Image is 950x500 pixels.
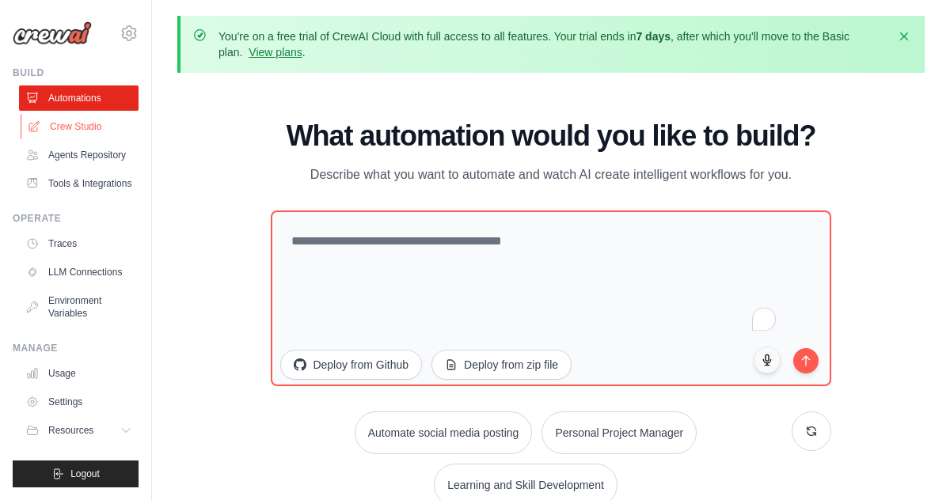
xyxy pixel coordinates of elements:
button: Deploy from zip file [431,350,572,380]
span: Resources [48,424,93,437]
strong: 7 days [636,30,671,43]
button: Resources [19,418,139,443]
span: Logout [70,468,100,480]
iframe: Chat Widget [871,424,950,500]
button: Automate social media posting [355,411,533,454]
a: Settings [19,389,139,415]
a: Agents Repository [19,142,139,168]
a: Crew Studio [21,114,140,139]
a: Tools & Integrations [19,171,139,196]
button: Logout [13,460,139,487]
a: Automations [19,85,139,111]
div: Operate [13,212,139,225]
a: Traces [19,231,139,256]
button: Personal Project Manager [541,411,697,454]
a: LLM Connections [19,259,139,285]
h1: What automation would you like to build? [271,120,830,152]
p: You're on a free trial of CrewAI Cloud with full access to all features. Your trial ends in , aft... [218,28,887,60]
div: Build [13,66,139,79]
a: Usage [19,361,139,386]
img: Logo [13,21,92,45]
a: Environment Variables [19,288,139,326]
a: View plans [249,46,302,59]
textarea: To enrich screen reader interactions, please activate Accessibility in Grammarly extension settings [271,210,830,386]
p: Describe what you want to automate and watch AI create intelligent workflows for you. [285,165,817,185]
div: Manage [13,342,139,354]
button: Deploy from Github [280,350,422,380]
